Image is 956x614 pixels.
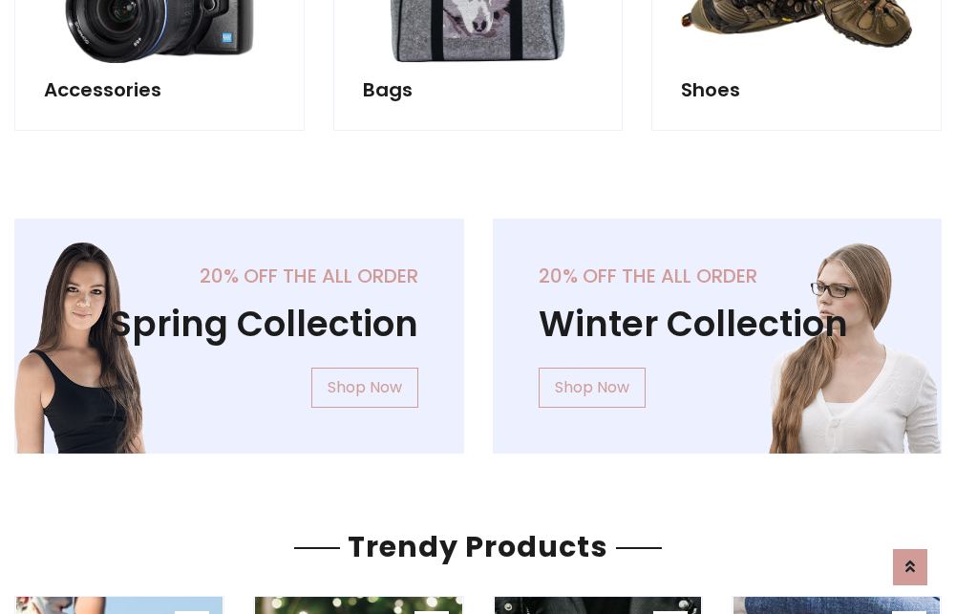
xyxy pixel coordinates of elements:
a: Shop Now [539,368,646,408]
h5: 20% off the all order [539,265,897,287]
span: Trendy Products [340,526,616,567]
h1: Winter Collection [539,303,897,345]
h5: 20% off the all order [60,265,418,287]
a: Shop Now [311,368,418,408]
h5: Bags [363,78,594,101]
h5: Shoes [681,78,912,101]
h5: Accessories [44,78,275,101]
h1: Spring Collection [60,303,418,345]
